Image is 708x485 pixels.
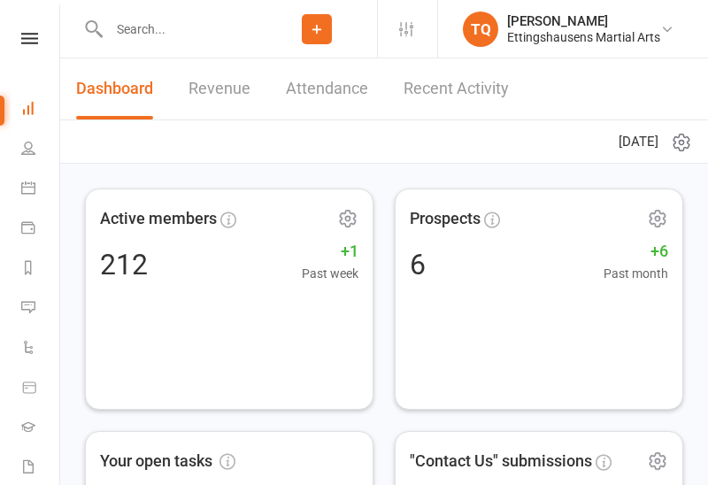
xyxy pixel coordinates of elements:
div: [PERSON_NAME] [507,13,660,29]
a: People [21,130,61,170]
span: Past week [302,264,358,283]
a: Attendance [286,58,368,119]
a: Dashboard [76,58,153,119]
a: Recent Activity [404,58,509,119]
span: Active members [100,206,217,232]
input: Search... [104,17,257,42]
span: Your open tasks [100,449,235,474]
span: +1 [302,239,358,265]
span: "Contact Us" submissions [410,449,592,474]
a: Revenue [189,58,250,119]
div: TQ [463,12,498,47]
div: 6 [410,250,426,279]
span: Past month [604,264,668,283]
span: [DATE] [619,131,658,152]
span: +6 [604,239,668,265]
a: Reports [21,250,61,289]
span: Prospects [410,206,481,232]
a: Product Sales [21,369,61,409]
a: Calendar [21,170,61,210]
div: Ettingshausens Martial Arts [507,29,660,45]
div: 212 [100,250,148,279]
a: Payments [21,210,61,250]
a: Dashboard [21,90,61,130]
